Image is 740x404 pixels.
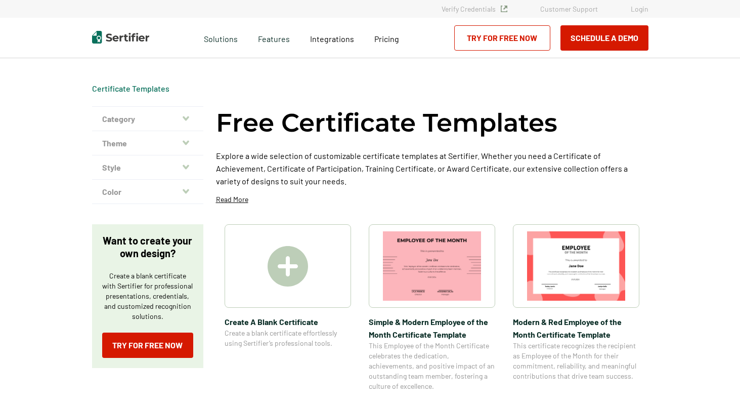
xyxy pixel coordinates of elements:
a: Try for Free Now [102,333,193,358]
p: Read More [216,194,248,205]
h1: Free Certificate Templates [216,106,557,139]
span: Features [258,31,290,44]
p: Create a blank certificate with Sertifier for professional presentations, credentials, and custom... [102,271,193,321]
button: Color [92,180,203,204]
a: Integrations [310,31,354,44]
p: Want to create your own design? [102,234,193,260]
img: Create A Blank Certificate [268,246,308,287]
a: Simple & Modern Employee of the Month Certificate TemplateSimple & Modern Employee of the Month C... [369,224,495,391]
a: Pricing [374,31,399,44]
a: Login [631,5,648,13]
span: Solutions [204,31,238,44]
a: Customer Support [540,5,598,13]
span: Integrations [310,34,354,44]
span: Pricing [374,34,399,44]
a: Modern & Red Employee of the Month Certificate TemplateModern & Red Employee of the Month Certifi... [513,224,639,391]
span: Create A Blank Certificate [225,315,351,328]
button: Style [92,155,203,180]
span: Simple & Modern Employee of the Month Certificate Template [369,315,495,341]
button: Category [92,107,203,131]
span: Certificate Templates [92,84,169,94]
p: Explore a wide selection of customizable certificate templates at Sertifier. Whether you need a C... [216,149,648,187]
button: Theme [92,131,203,155]
img: Simple & Modern Employee of the Month Certificate Template [383,231,481,301]
div: Breadcrumb [92,84,169,94]
img: Sertifier | Digital Credentialing Platform [92,31,149,44]
a: Try for Free Now [454,25,550,51]
img: Modern & Red Employee of the Month Certificate Template [527,231,625,301]
span: Create a blank certificate effortlessly using Sertifier’s professional tools. [225,328,351,348]
a: Verify Credentials [442,5,507,13]
span: This certificate recognizes the recipient as Employee of the Month for their commitment, reliabil... [513,341,639,381]
span: Modern & Red Employee of the Month Certificate Template [513,315,639,341]
img: Verified [501,6,507,12]
span: This Employee of the Month Certificate celebrates the dedication, achievements, and positive impa... [369,341,495,391]
a: Certificate Templates [92,84,169,93]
